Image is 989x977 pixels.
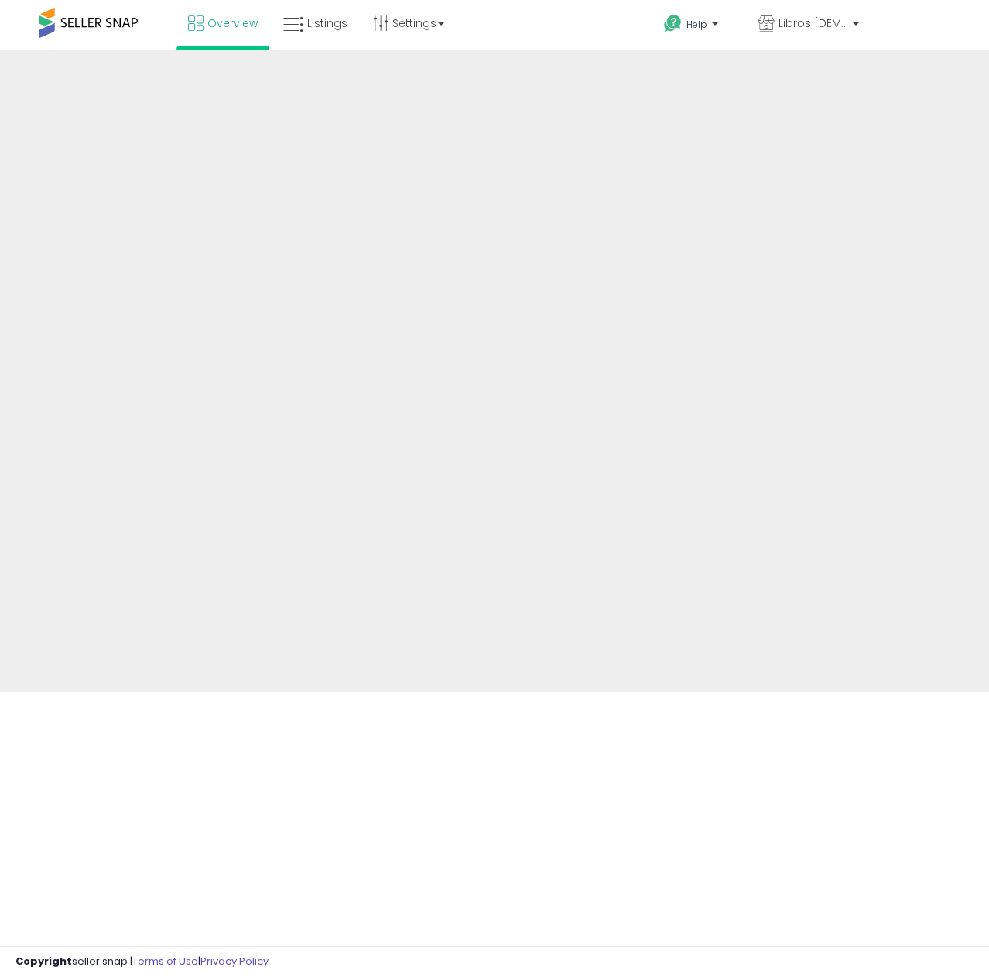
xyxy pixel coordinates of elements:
span: Libros [DEMOGRAPHIC_DATA] [779,15,848,31]
span: Listings [307,15,347,31]
a: Help [652,2,744,50]
span: Overview [207,15,258,31]
i: Get Help [663,14,683,33]
span: Help [686,18,707,31]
